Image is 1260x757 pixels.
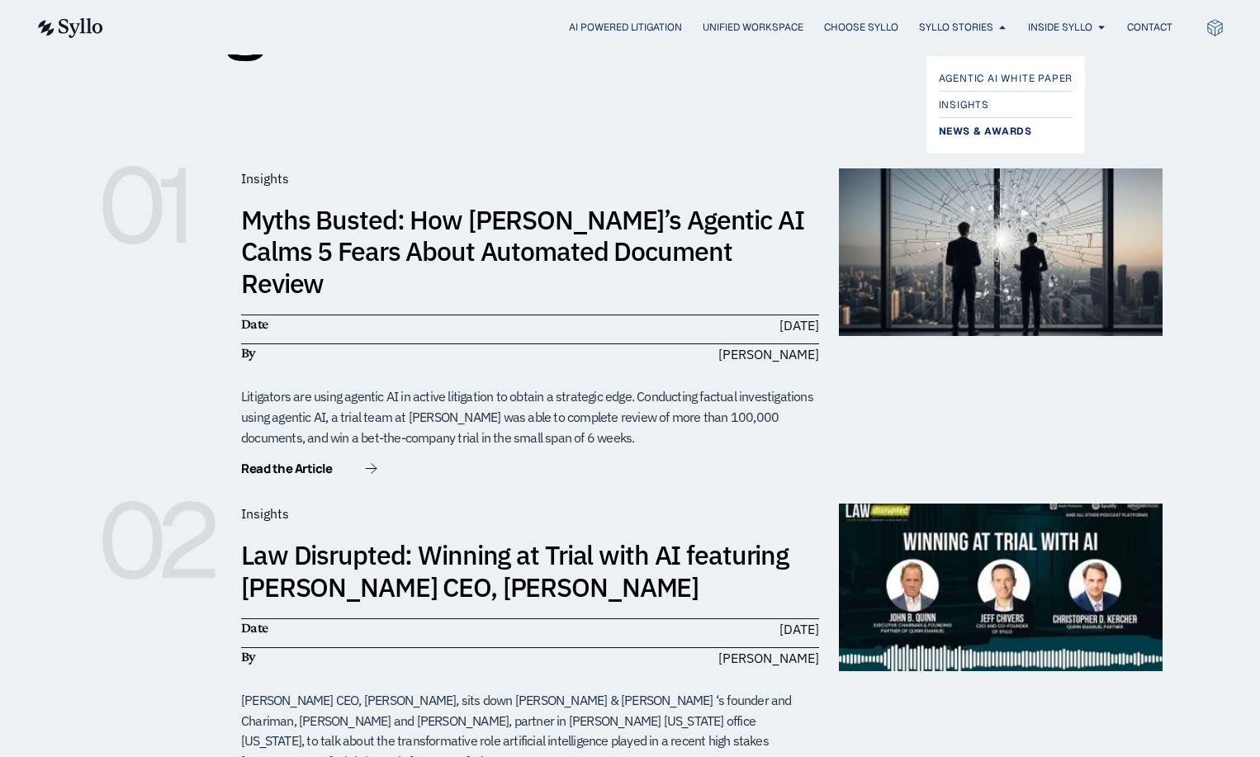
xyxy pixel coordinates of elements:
[241,202,804,300] a: Myths Busted: How [PERSON_NAME]’s Agentic AI Calms 5 Fears About Automated Document Review
[241,462,377,479] a: Read the Article
[241,386,819,447] div: Litigators are using agentic AI in active litigation to obtain a strategic edge. Conducting factu...
[97,168,221,243] h6: 01
[241,537,789,603] a: Law Disrupted: Winning at Trial with AI featuring [PERSON_NAME] CEO, [PERSON_NAME]
[136,20,1172,35] div: Menu Toggle
[939,69,1073,88] a: Agentic AI White Paper
[97,504,221,578] h6: 02
[569,20,682,35] a: AI Powered Litigation
[241,462,332,475] span: Read the Article
[241,619,522,637] h6: Date
[939,121,1032,141] span: News & Awards
[703,20,803,35] a: Unified Workspace
[824,20,898,35] a: Choose Syllo
[919,20,993,35] a: Syllo Stories
[241,315,522,334] h6: Date
[241,648,522,666] h6: By
[241,170,289,187] span: Insights
[718,344,819,364] span: [PERSON_NAME]
[839,168,1163,336] img: muthsBusted
[939,121,1073,141] a: News & Awards
[718,648,819,668] span: [PERSON_NAME]
[939,95,1073,115] a: Insights
[839,504,1163,671] img: winningAI2
[241,505,289,522] span: Insights
[1028,20,1092,35] a: Inside Syllo
[36,18,103,38] img: syllo
[136,20,1172,35] nav: Menu
[241,344,522,362] h6: By
[1127,20,1172,35] a: Contact
[779,621,819,637] time: [DATE]
[779,317,819,334] time: [DATE]
[939,95,989,115] span: Insights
